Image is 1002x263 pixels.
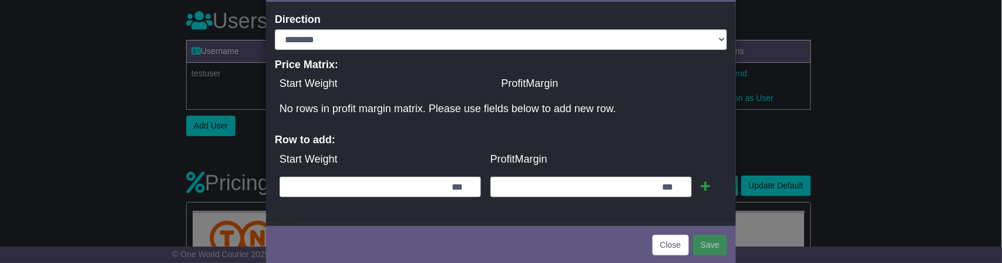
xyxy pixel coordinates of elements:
[275,147,486,172] td: Start Weight
[693,235,727,255] button: Save
[275,14,321,26] label: Direction
[653,235,689,255] button: Close
[275,71,497,96] td: Start Weight
[275,96,715,122] td: No rows in profit margin matrix. Please use fields below to add new row.
[486,147,697,172] td: ProfitMargin
[275,59,338,70] b: Price Matrix:
[497,71,715,96] td: ProfitMargin
[275,134,335,146] b: Row to add:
